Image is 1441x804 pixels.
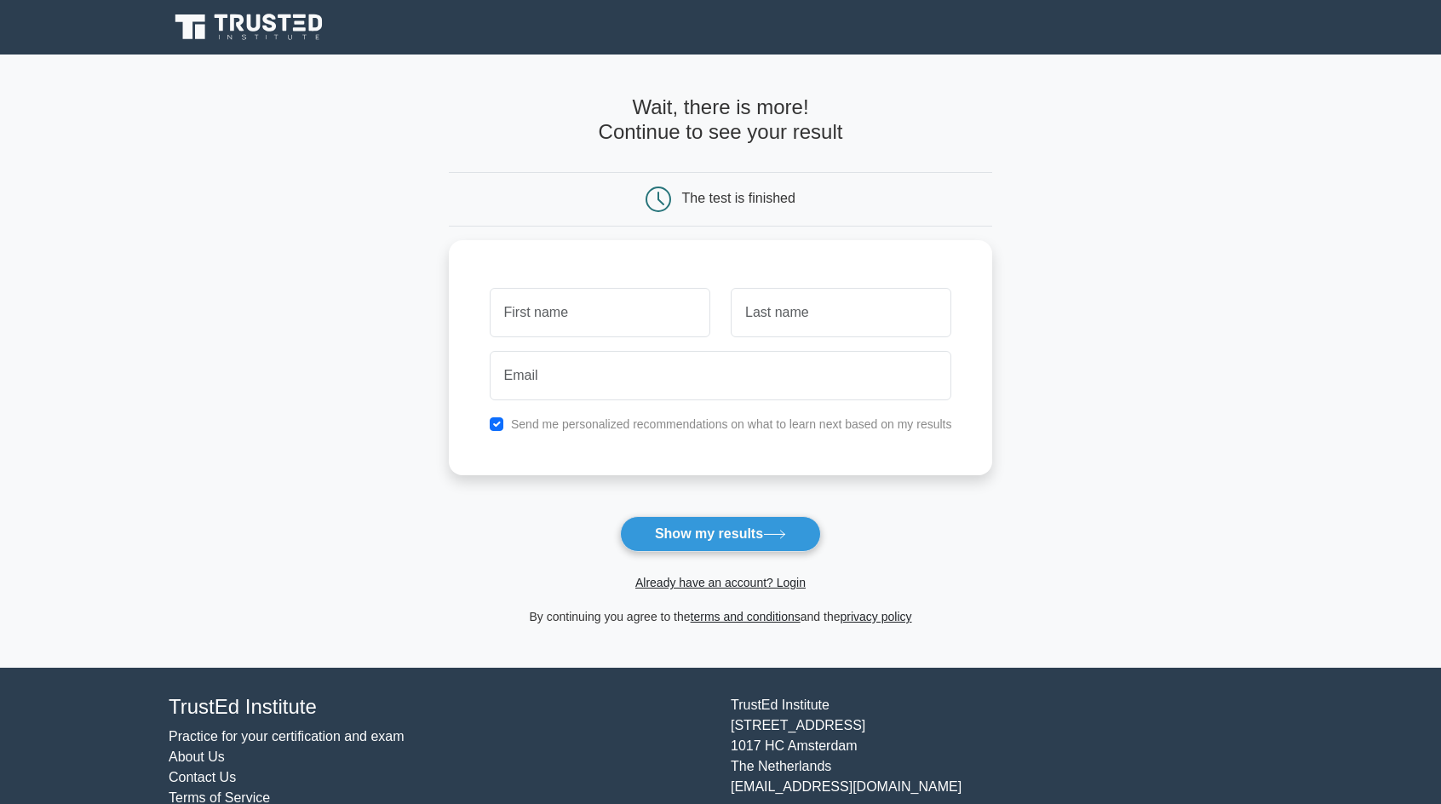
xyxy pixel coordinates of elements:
a: terms and conditions [691,610,801,623]
a: privacy policy [841,610,912,623]
label: Send me personalized recommendations on what to learn next based on my results [511,417,952,431]
input: Email [490,351,952,400]
input: Last name [731,288,951,337]
a: Already have an account? Login [635,576,806,589]
h4: TrustEd Institute [169,695,710,720]
h4: Wait, there is more! Continue to see your result [449,95,993,145]
a: About Us [169,749,225,764]
a: Practice for your certification and exam [169,729,405,744]
div: By continuing you agree to the and the [439,606,1003,627]
a: Contact Us [169,770,236,784]
div: The test is finished [682,191,795,205]
button: Show my results [620,516,821,552]
input: First name [490,288,710,337]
